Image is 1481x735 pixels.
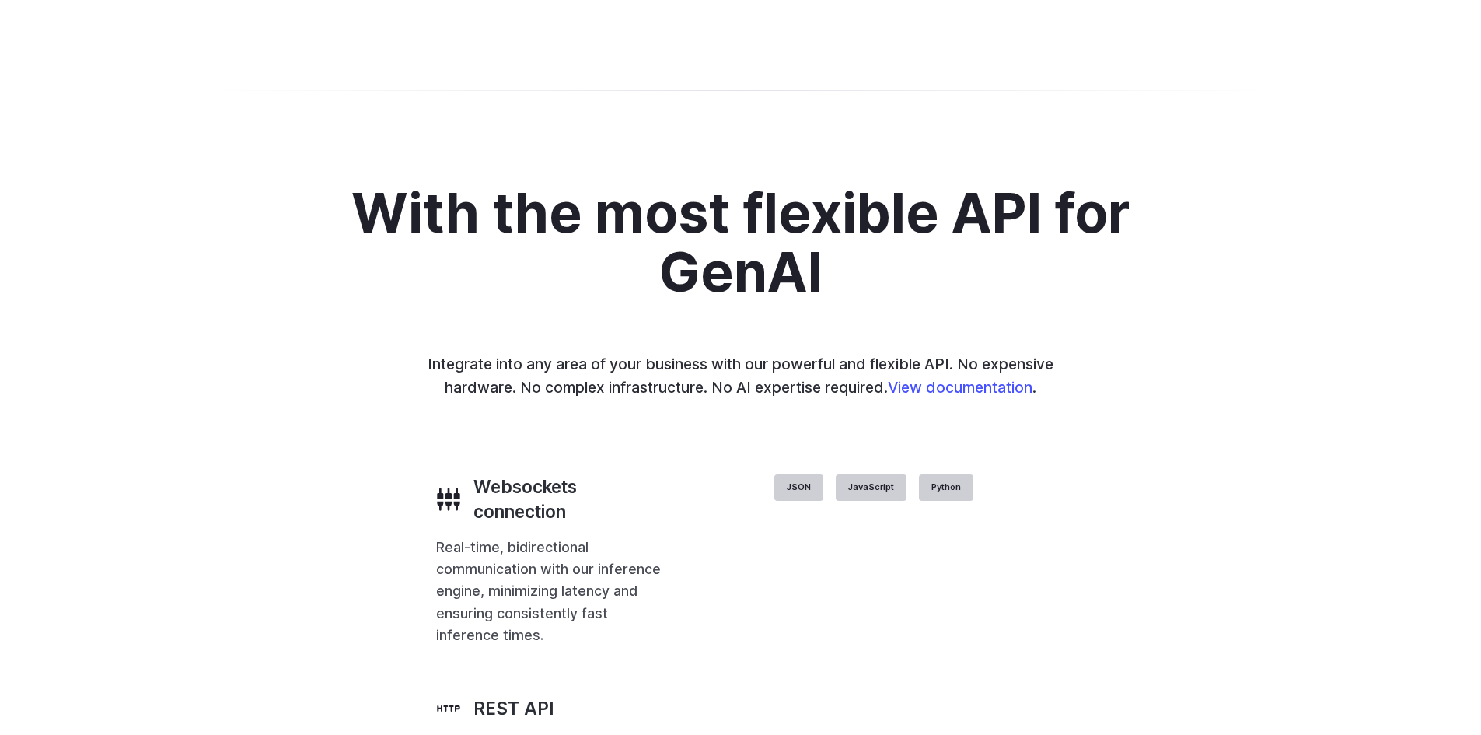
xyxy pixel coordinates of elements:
a: View documentation [888,378,1032,397]
label: JavaScript [836,474,906,501]
p: Integrate into any area of your business with our powerful and flexible API. No expensive hardwar... [417,352,1064,400]
h3: Websockets connection [473,474,665,524]
h3: REST API [473,696,554,721]
p: Real-time, bidirectional communication with our inference engine, minimizing latency and ensuring... [436,537,665,646]
h2: With the most flexible API for GenAI [308,184,1174,303]
label: Python [919,474,973,501]
label: JSON [774,474,823,501]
